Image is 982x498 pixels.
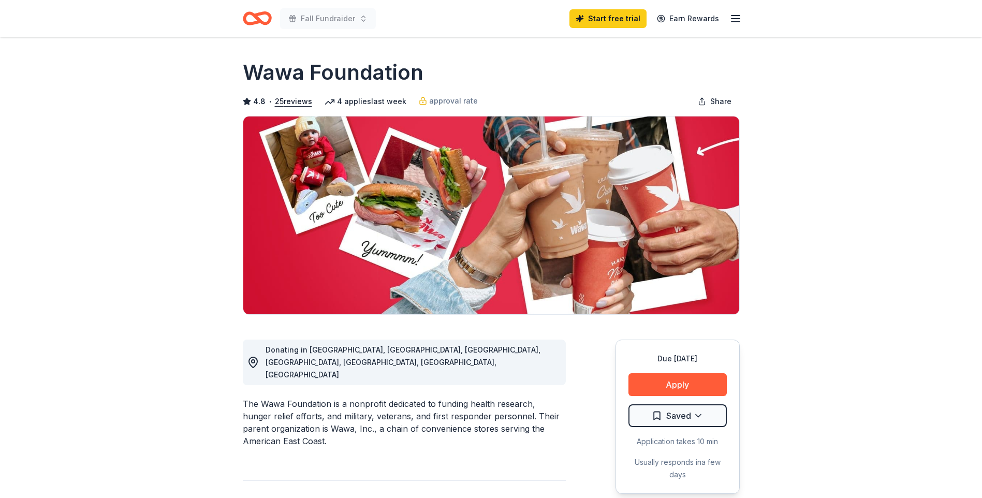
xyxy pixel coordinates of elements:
[628,435,727,448] div: Application takes 10 min
[666,409,691,422] span: Saved
[429,95,478,107] span: approval rate
[268,97,272,106] span: •
[243,398,566,447] div: The Wawa Foundation is a nonprofit dedicated to funding health research, hunger relief efforts, a...
[301,12,355,25] span: Fall Fundraider
[266,345,540,379] span: Donating in [GEOGRAPHIC_DATA], [GEOGRAPHIC_DATA], [GEOGRAPHIC_DATA], [GEOGRAPHIC_DATA], [GEOGRAPH...
[628,373,727,396] button: Apply
[710,95,731,108] span: Share
[628,456,727,481] div: Usually responds in a few days
[569,9,647,28] a: Start free trial
[280,8,376,29] button: Fall Fundraider
[243,6,272,31] a: Home
[690,91,740,112] button: Share
[325,95,406,108] div: 4 applies last week
[243,58,423,87] h1: Wawa Foundation
[253,95,266,108] span: 4.8
[419,95,478,107] a: approval rate
[651,9,725,28] a: Earn Rewards
[628,353,727,365] div: Due [DATE]
[275,95,312,108] button: 25reviews
[243,116,739,314] img: Image for Wawa Foundation
[628,404,727,427] button: Saved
